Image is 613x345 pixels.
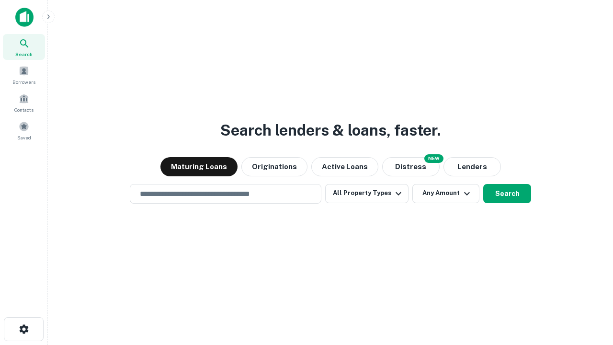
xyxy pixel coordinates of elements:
button: All Property Types [325,184,409,203]
a: Saved [3,117,45,143]
span: Contacts [14,106,34,114]
button: Maturing Loans [160,157,238,176]
div: NEW [424,154,443,163]
button: Originations [241,157,307,176]
span: Borrowers [12,78,35,86]
button: Search distressed loans with lien and other non-mortgage details. [382,157,440,176]
span: Saved [17,134,31,141]
h3: Search lenders & loans, faster. [220,119,441,142]
img: capitalize-icon.png [15,8,34,27]
iframe: Chat Widget [565,268,613,314]
span: Search [15,50,33,58]
a: Search [3,34,45,60]
button: Lenders [443,157,501,176]
button: Any Amount [412,184,479,203]
button: Search [483,184,531,203]
a: Contacts [3,90,45,115]
a: Borrowers [3,62,45,88]
button: Active Loans [311,157,378,176]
